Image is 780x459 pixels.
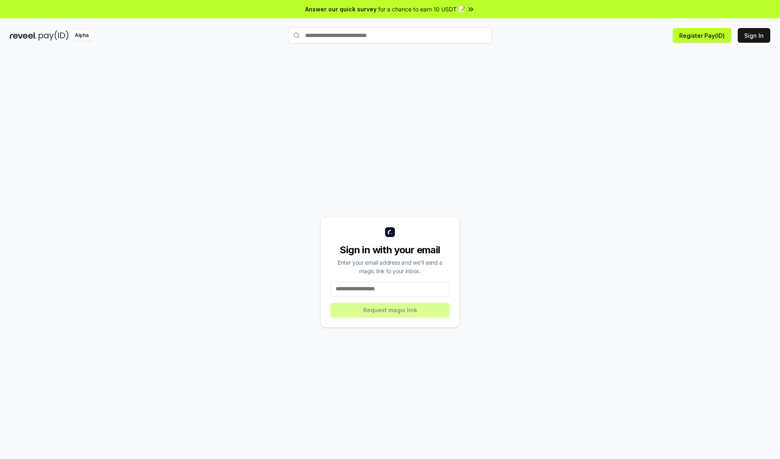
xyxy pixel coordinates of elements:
span: for a chance to earn 10 USDT 📝 [378,5,465,13]
div: Enter your email address and we’ll send a magic link to your inbox. [330,258,450,275]
button: Register Pay(ID) [673,28,731,43]
img: pay_id [39,30,69,41]
img: logo_small [385,227,395,237]
div: Sign in with your email [330,244,450,257]
img: reveel_dark [10,30,37,41]
button: Sign In [738,28,770,43]
div: Alpha [70,30,93,41]
span: Answer our quick survey [305,5,377,13]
